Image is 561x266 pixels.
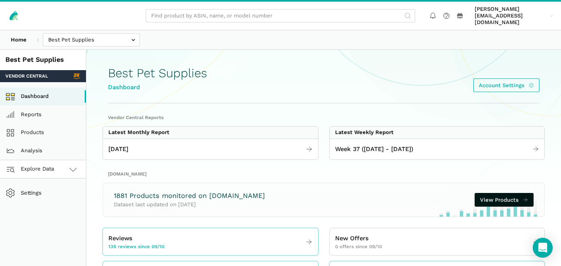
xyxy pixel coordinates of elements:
[533,238,553,258] div: Open Intercom Messenger
[146,9,415,23] input: Find product by ASIN, name, or model number
[108,243,164,250] span: 136 reviews since 09/10
[475,6,547,26] span: [PERSON_NAME][EMAIL_ADDRESS][DOMAIN_NAME]
[103,231,318,253] a: Reviews 136 reviews since 09/10
[5,73,48,79] span: Vendor Central
[108,234,132,243] span: Reviews
[335,234,369,243] span: New Offers
[335,144,413,154] span: Week 37 ([DATE] - [DATE])
[472,5,556,27] a: [PERSON_NAME][EMAIL_ADDRESS][DOMAIN_NAME]
[330,231,545,253] a: New Offers 0 offers since 09/10
[108,144,128,154] span: [DATE]
[103,142,318,157] a: [DATE]
[473,78,539,92] a: Account Settings
[475,193,534,207] a: View Products
[5,33,32,47] a: Home
[335,129,394,136] div: Latest Weekly Report
[108,114,539,121] h2: Vendor Central Reports
[108,66,207,80] h1: Best Pet Supplies
[5,55,81,65] div: Best Pet Supplies
[8,164,54,174] span: Explore Data
[108,83,207,92] div: Dashboard
[335,243,382,250] span: 0 offers since 09/10
[114,200,265,209] p: Dataset last updated on [DATE]
[108,129,169,136] div: Latest Monthly Report
[43,33,140,47] input: Best Pet Supplies
[114,191,265,201] h3: 1881 Products monitored on [DOMAIN_NAME]
[330,142,545,157] a: Week 37 ([DATE] - [DATE])
[480,196,519,204] span: View Products
[108,171,539,177] h2: [DOMAIN_NAME]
